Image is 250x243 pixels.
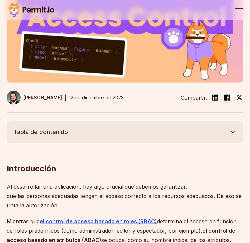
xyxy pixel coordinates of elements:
[7,183,187,190] font: Al desarrollar una aplicación, hay algo crucial que debemos garantizar:
[40,218,157,225] a: el control de acceso basado en roles (RBAC)
[7,193,242,209] font: que las personas adecuadas tengan el acceso correcto a los recursos adecuados. De eso se trata la...
[235,6,243,14] button: abrir menú
[236,94,243,101] img: gorjeo
[7,218,40,225] font: Mientras que
[69,95,124,100] font: 12 de diciembre de 2023
[223,94,231,102] img: Facebook
[211,94,219,102] img: LinkedIn
[7,91,62,105] a: [PERSON_NAME]
[23,95,62,100] font: [PERSON_NAME]
[7,121,243,143] button: Tabla de contenido
[13,128,68,135] font: Tabla de contenido
[65,94,66,101] font: |
[7,1,57,19] img: Logotipo del permiso
[7,91,21,105] img: Gabriel L. Manor
[7,164,56,173] font: Introducción
[181,94,207,101] font: Compartir:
